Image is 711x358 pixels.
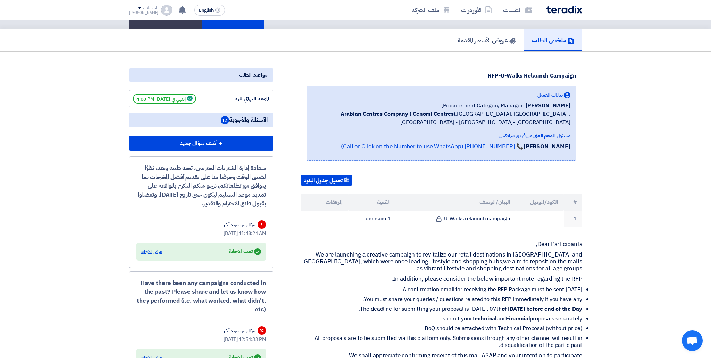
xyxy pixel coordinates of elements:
[306,325,582,332] li: BoQ should be attached with Technical Proposal (without price)
[312,110,570,127] span: [GEOGRAPHIC_DATA], [GEOGRAPHIC_DATA] ,[GEOGRAPHIC_DATA] - [GEOGRAPHIC_DATA]- [GEOGRAPHIC_DATA]
[199,8,214,13] span: English
[396,211,516,227] td: U-Walks relaunch campaign
[258,326,266,335] div: RC
[306,286,582,293] li: A confirmation email for receiving the RFP Package must be sent [DATE].
[221,116,268,124] span: الأسئلة والأجوبة
[506,315,530,323] strong: Financial
[229,247,261,257] div: تمت الاجابة
[224,327,256,334] div: سؤال من مورد آخر
[141,248,162,255] div: عرض الاجابة
[129,11,159,15] div: [PERSON_NAME]
[136,164,266,208] div: سعادة إدارة المشتريات المحترمين، تحية طيبة وبعد، نظرًا لضيق الوقت وحرصًا منا على تقديم أفضل المخر...
[458,36,516,44] h5: عروض الأسعار المقدمة
[516,194,564,211] th: الكود/الموديل
[341,110,457,118] b: Arabian Centres Company ( Cenomi Centres),
[472,315,497,323] strong: Technical
[312,132,570,139] div: مسئول الدعم الفني من فريق تيرادكس
[564,211,582,227] td: 1
[136,279,266,314] div: Have there been any campaigns conducted in the past? Please share and let us know how they perfor...
[348,194,396,211] th: الكمية
[161,5,172,16] img: profile_test.png
[348,211,396,227] td: 1 lumpsum
[306,306,582,312] li: The deadline for submitting your proposal is [DATE], 07th
[537,91,563,99] span: بيانات العميل
[450,29,524,51] a: عروض الأسعار المقدمة
[129,68,273,82] div: مواعيد الطلب
[301,276,582,283] p: In addition, please consider the below important note regarding the RFP:
[406,2,455,18] a: ملف الشركة
[258,220,266,229] div: F
[524,142,570,151] strong: [PERSON_NAME]
[307,72,576,80] div: RFP-U-Walks Relaunch Campaign
[301,194,349,211] th: المرفقات
[341,142,524,151] a: 📞 [PHONE_NUMBER] (Call or Click on the Number to use WhatsApp)
[306,296,582,303] li: You must share your queries / questions related to this RFP immediately if you have any.
[143,5,158,11] div: الحساب
[129,136,273,151] button: + أضف سؤال جديد
[136,230,266,237] div: [DATE] 11:48:24 AM
[682,330,703,351] div: Open chat
[133,94,196,104] span: إنتهي في [DATE] 4:00 PM
[194,5,225,16] button: English
[524,29,582,51] a: ملخص الطلب
[396,194,516,211] th: البيان/الوصف
[455,2,497,18] a: الأوردرات
[306,335,582,349] li: All proposals are to be submitted via this platform only. Submissions through any other channel w...
[546,6,582,14] img: Teradix logo
[442,101,523,110] span: Procurement Category Manager,
[224,221,256,228] div: سؤال من مورد آخر
[564,194,582,211] th: #
[221,116,229,124] span: 12
[217,95,269,103] div: الموعد النهائي للرد
[526,101,570,110] span: [PERSON_NAME]
[136,336,266,343] div: [DATE] 12:54:33 PM
[306,315,582,322] li: submit your and proposals separately.
[301,251,582,272] p: We are launching a creative campaign to revitalize our retail destinations in [GEOGRAPHIC_DATA] a...
[301,241,582,248] p: Dear Participants,
[358,305,582,313] strong: of [DATE] before end of the Day.
[532,36,575,44] h5: ملخص الطلب
[497,2,538,18] a: الطلبات
[301,175,352,186] button: تحميل جدول البنود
